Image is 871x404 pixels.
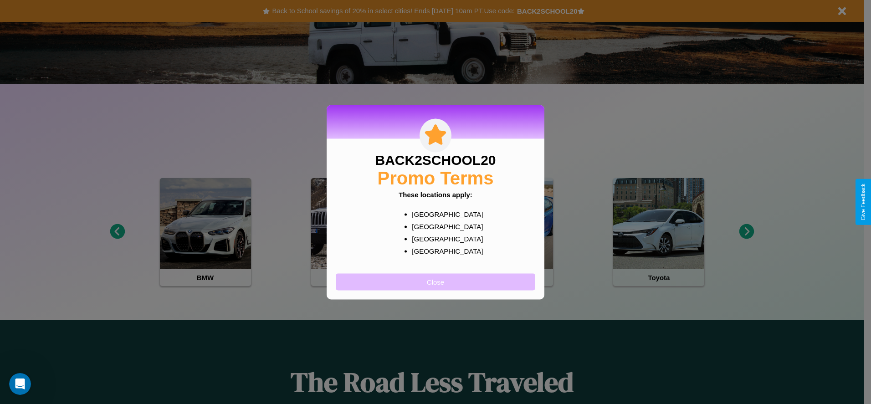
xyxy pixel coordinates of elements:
p: [GEOGRAPHIC_DATA] [412,220,477,232]
p: [GEOGRAPHIC_DATA] [412,245,477,257]
button: Close [336,273,535,290]
p: [GEOGRAPHIC_DATA] [412,208,477,220]
iframe: Intercom live chat [9,373,31,395]
h2: Promo Terms [378,168,494,188]
h3: BACK2SCHOOL20 [375,152,496,168]
div: Give Feedback [860,184,866,220]
b: These locations apply: [399,190,472,198]
p: [GEOGRAPHIC_DATA] [412,232,477,245]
